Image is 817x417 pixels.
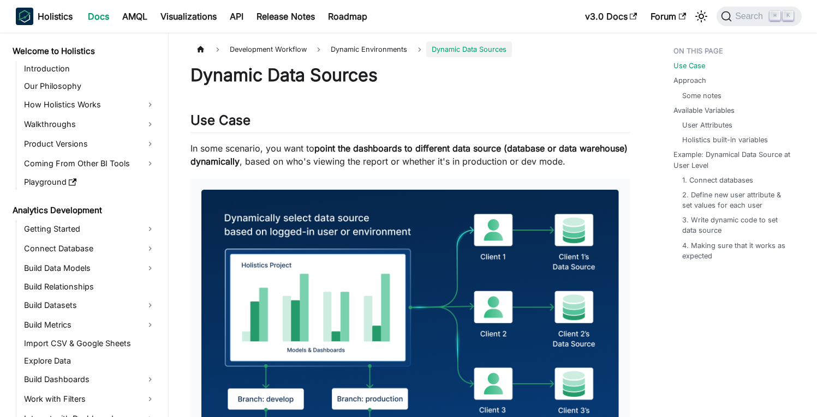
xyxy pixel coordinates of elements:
[682,175,753,185] a: 1. Connect databases
[732,11,770,21] span: Search
[321,8,374,25] a: Roadmap
[21,240,159,257] a: Connect Database
[154,8,223,25] a: Visualizations
[21,353,159,368] a: Explore Data
[21,174,159,190] a: Playground
[770,11,780,21] kbd: ⌘
[673,149,795,170] a: Example: Dynamical Data Source at User Level
[21,279,159,294] a: Build Relationships
[644,8,693,25] a: Forum
[579,8,644,25] a: v3.0 Docs
[682,240,791,261] a: 4. Making sure that it works as expected
[190,41,630,57] nav: Breadcrumbs
[325,41,413,57] span: Dynamic Environments
[223,8,250,25] a: API
[682,120,732,130] a: User Attributes
[250,8,321,25] a: Release Notes
[717,7,801,26] button: Search (Command+K)
[116,8,154,25] a: AMQL
[224,41,312,57] span: Development Workflow
[426,41,512,57] span: Dynamic Data Sources
[21,96,159,113] a: How Holistics Works
[16,8,33,25] img: Holistics
[38,10,73,23] b: Holistics
[190,143,628,167] strong: point the dashboards to different data source (database or data warehouse) dynamically
[21,61,159,76] a: Introduction
[21,336,159,351] a: Import CSV & Google Sheets
[21,259,159,277] a: Build Data Models
[693,8,710,25] button: Switch between dark and light mode (currently light mode)
[190,142,630,168] p: In some scenario, you want to , based on who's viewing the report or whether it's in production o...
[682,90,721,101] a: Some notes
[190,64,630,86] h1: Dynamic Data Sources
[21,371,159,388] a: Build Dashboards
[21,78,159,94] a: Our Philosophy
[682,215,791,235] a: 3. Write dynamic code to set data source
[21,155,159,172] a: Coming From Other BI Tools
[783,11,794,21] kbd: K
[5,33,169,417] nav: Docs sidebar
[673,61,705,71] a: Use Case
[673,105,735,116] a: Available Variables
[21,390,159,408] a: Work with Filters
[16,8,73,25] a: HolisticsHolistics
[9,44,159,59] a: Welcome to Holistics
[673,75,706,86] a: Approach
[21,116,159,133] a: Walkthroughs
[21,135,159,153] a: Product Versions
[21,297,159,314] a: Build Datasets
[682,135,768,145] a: Holistics built-in variables
[190,41,211,57] a: Home page
[190,112,630,133] h2: Use Case
[682,190,791,210] a: 2. Define new user attribute & set values for each user
[9,203,159,218] a: Analytics Development
[21,220,159,238] a: Getting Started
[81,8,116,25] a: Docs
[21,316,159,334] a: Build Metrics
